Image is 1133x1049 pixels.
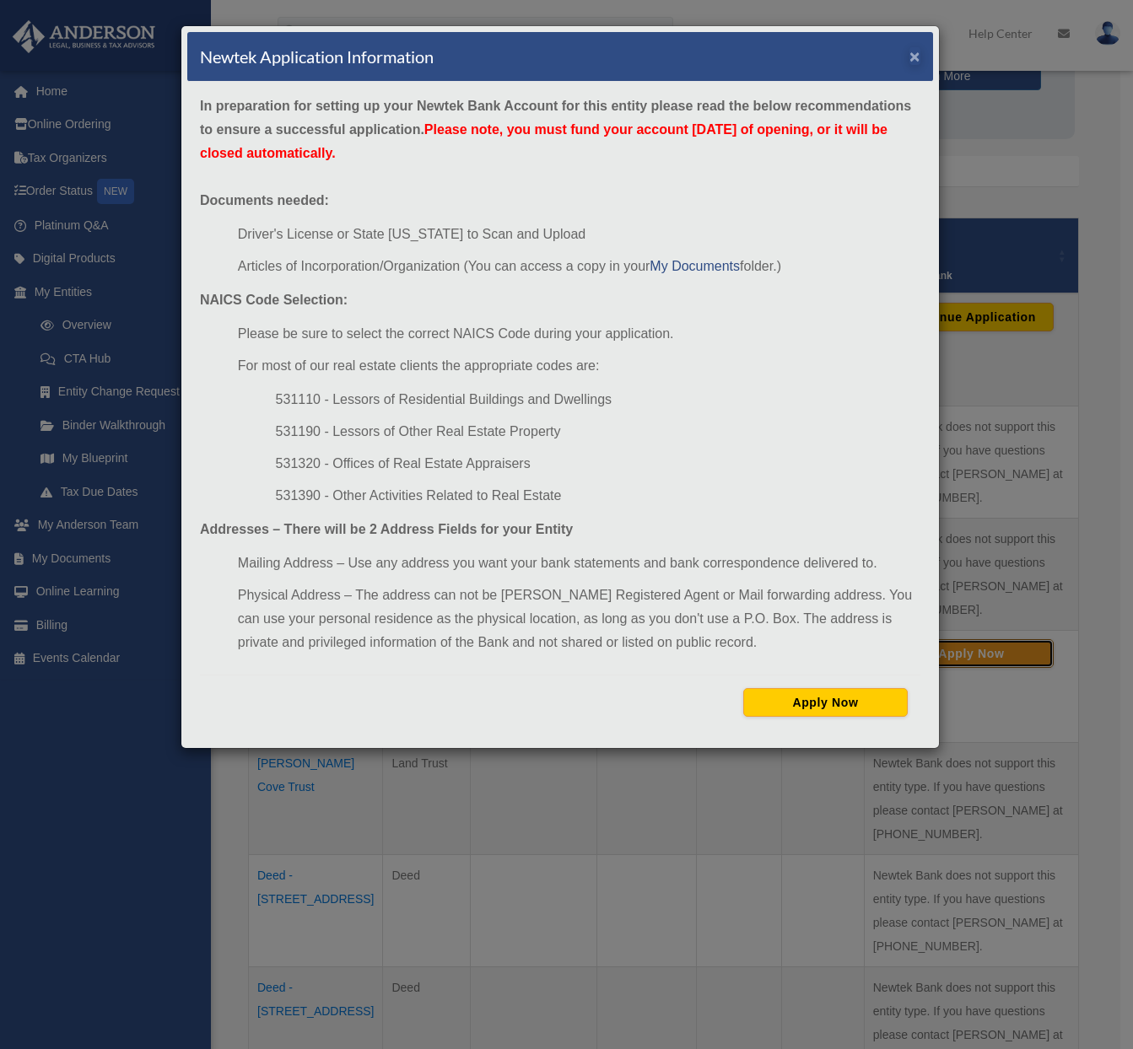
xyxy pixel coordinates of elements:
[238,584,920,654] li: Physical Address – The address can not be [PERSON_NAME] Registered Agent or Mail forwarding addre...
[238,255,920,278] li: Articles of Incorporation/Organization (You can access a copy in your folder.)
[200,293,348,307] strong: NAICS Code Selection:
[743,688,908,717] button: Apply Now
[909,47,920,65] button: ×
[200,99,911,160] strong: In preparation for setting up your Newtek Bank Account for this entity please read the below reco...
[238,551,920,575] li: Mailing Address – Use any address you want your bank statements and bank correspondence delivered...
[238,322,920,346] li: Please be sure to select the correct NAICS Code during your application.
[238,223,920,246] li: Driver's License or State [US_STATE] to Scan and Upload
[276,388,920,412] li: 531110 - Lessors of Residential Buildings and Dwellings
[200,193,329,207] strong: Documents needed:
[200,522,573,536] strong: Addresses – There will be 2 Address Fields for your Entity
[276,484,920,508] li: 531390 - Other Activities Related to Real Estate
[200,122,888,160] span: Please note, you must fund your account [DATE] of opening, or it will be closed automatically.
[238,354,920,378] li: For most of our real estate clients the appropriate codes are:
[200,45,434,68] h4: Newtek Application Information
[276,452,920,476] li: 531320 - Offices of Real Estate Appraisers
[650,259,740,273] a: My Documents
[276,420,920,444] li: 531190 - Lessors of Other Real Estate Property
